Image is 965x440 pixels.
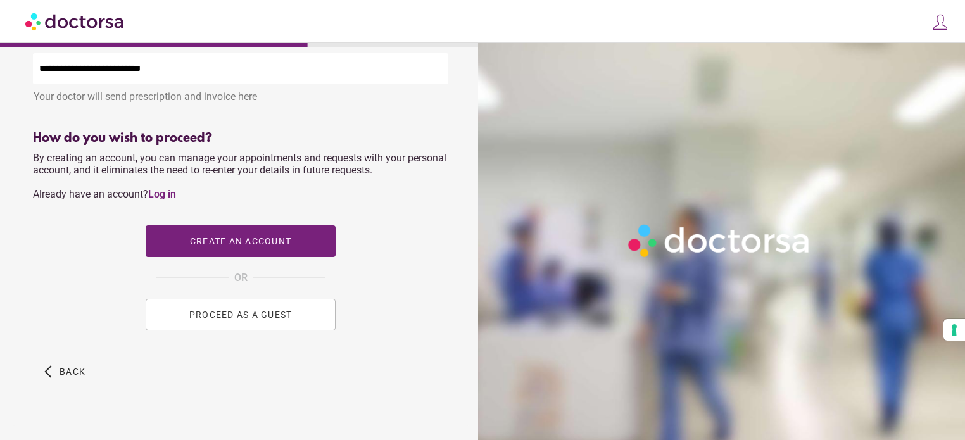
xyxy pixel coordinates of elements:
span: Create an account [190,236,291,246]
span: OR [234,270,248,286]
div: Your doctor will send prescription and invoice here [33,84,448,103]
a: Log in [148,188,176,200]
button: Your consent preferences for tracking technologies [943,319,965,341]
button: Create an account [146,225,336,257]
span: By creating an account, you can manage your appointments and requests with your personal account,... [33,152,446,200]
span: PROCEED AS A GUEST [189,310,293,320]
button: PROCEED AS A GUEST [146,299,336,330]
img: Logo-Doctorsa-trans-White-partial-flat.png [623,219,816,262]
span: Back [60,367,85,377]
img: icons8-customer-100.png [931,13,949,31]
div: How do you wish to proceed? [33,131,448,146]
img: Doctorsa.com [25,7,125,35]
button: arrow_back_ios Back [39,356,91,387]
